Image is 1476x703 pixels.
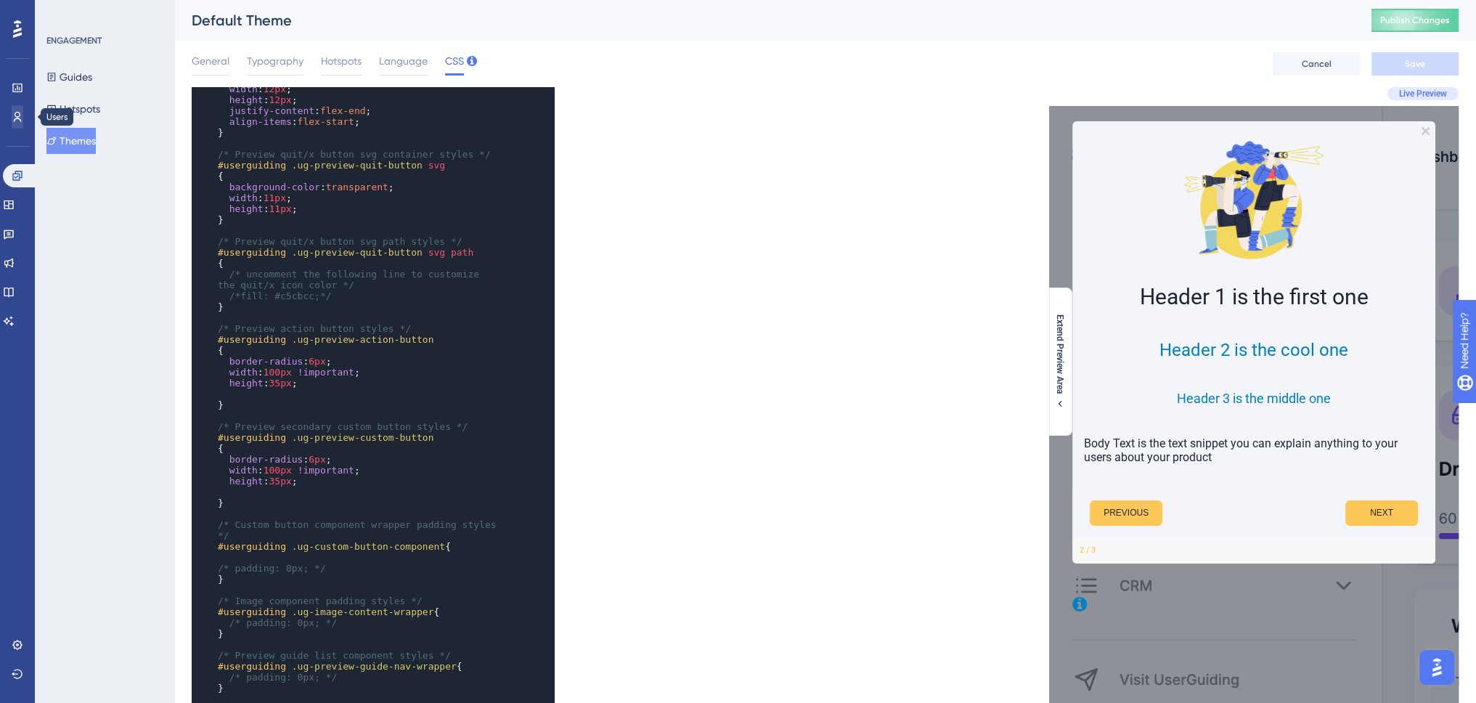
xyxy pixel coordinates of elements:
span: 11px [264,192,286,203]
span: border-radius [229,356,303,367]
h2: Header 2 is the cool one [35,234,375,254]
span: Language [379,52,428,70]
span: Cancel [1302,58,1332,70]
span: /* padding: 0px; */ [218,563,326,574]
span: /* Preview quit/x button svg path styles */ [218,236,462,247]
span: /* padding: 0px; */ [229,617,338,628]
button: Extend Preview Area [1048,314,1072,410]
span: /* Preview action button styles */ [218,323,411,334]
span: .ug-preview-quit-button [292,160,423,171]
span: /*fill: #c5cbcc;*/ [229,290,332,301]
span: height [229,94,264,105]
span: } [218,301,224,312]
span: : ; [218,94,298,105]
div: Step 2 of 3 [30,439,46,450]
span: .ug-custom-button-component [292,541,445,552]
h3: Header 3 is the middle one [35,285,375,300]
span: { [218,661,462,672]
span: background-color [229,182,320,192]
span: flex-start [298,116,354,127]
span: 12px [269,94,291,105]
span: Live Preview [1399,88,1447,99]
span: path [451,247,473,258]
span: { [218,606,439,617]
button: Guides [46,64,92,90]
button: Next [296,394,369,420]
span: Extend Preview Area [1054,314,1066,394]
span: /* uncomment the following line to customize the quit/x icon color */ [218,269,485,290]
span: #userguiding [218,606,286,617]
span: width [229,84,258,94]
span: 35px [269,476,291,487]
span: General [192,52,229,70]
span: : ; [218,367,360,378]
span: 100px [264,465,292,476]
span: #userguiding [218,432,286,443]
span: : ; [218,356,332,367]
div: ENGAGEMENT [46,35,102,46]
span: { [218,541,451,552]
span: #userguiding [218,541,286,552]
h1: Header 1 is the first one [35,178,375,203]
span: transparent [326,182,388,192]
span: : ; [218,454,332,465]
div: Footer [23,431,386,458]
span: : ; [218,116,360,127]
span: #userguiding [218,247,286,258]
span: width [229,367,258,378]
span: /* padding: 0px; */ [229,672,338,683]
span: } [218,628,224,639]
span: Typography [247,52,303,70]
span: : ; [218,465,360,476]
div: Default Theme [192,10,1335,31]
p: Body Text is the text snippet you can explain anything to your users about your product [35,330,375,358]
span: /* Image component padding styles */ [218,596,423,606]
span: !important [298,367,354,378]
p: This is a [49,665,389,683]
span: { [218,443,224,454]
span: height [229,378,264,389]
span: height [229,203,264,214]
span: .ug-preview-action-button [292,334,434,345]
span: !important [298,465,354,476]
span: 35px [269,378,291,389]
span: : ; [218,476,298,487]
span: /* Preview guide list component styles */ [218,650,451,661]
span: 6px [309,454,325,465]
span: .ug-image-content-wrapper [292,606,434,617]
button: Previous [41,394,113,420]
span: : ; [218,105,371,116]
span: Publish Changes [1380,15,1450,26]
span: : ; [218,182,394,192]
span: 11px [269,203,291,214]
button: Cancel [1273,52,1360,76]
span: /* Custom button component wrapper padding styles */ [218,519,502,541]
span: width [229,192,258,203]
span: Hotspots [321,52,362,70]
img: Modal Media [132,21,277,166]
span: } [218,497,224,508]
button: Hotspots [46,96,100,122]
div: Close Preview [386,659,395,667]
span: { [218,345,224,356]
span: } [218,127,224,138]
span: : ; [218,378,298,389]
span: { [218,258,224,269]
span: { [218,171,224,182]
div: Close Preview [372,21,380,30]
span: 6px [309,356,325,367]
iframe: UserGuiding AI Assistant Launcher [1415,646,1459,689]
span: justify-content [229,105,314,116]
button: Themes [46,128,96,154]
span: .ug-preview-guide-nav-wrapper [292,661,457,672]
button: Publish Changes [1371,9,1459,32]
span: 12px [264,84,286,94]
span: align-items [229,116,292,127]
span: .ug-preview-quit-button [292,247,423,258]
span: Save [1405,58,1425,70]
span: width [229,465,258,476]
span: #userguiding [218,160,286,171]
span: Need Help? [34,4,91,21]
